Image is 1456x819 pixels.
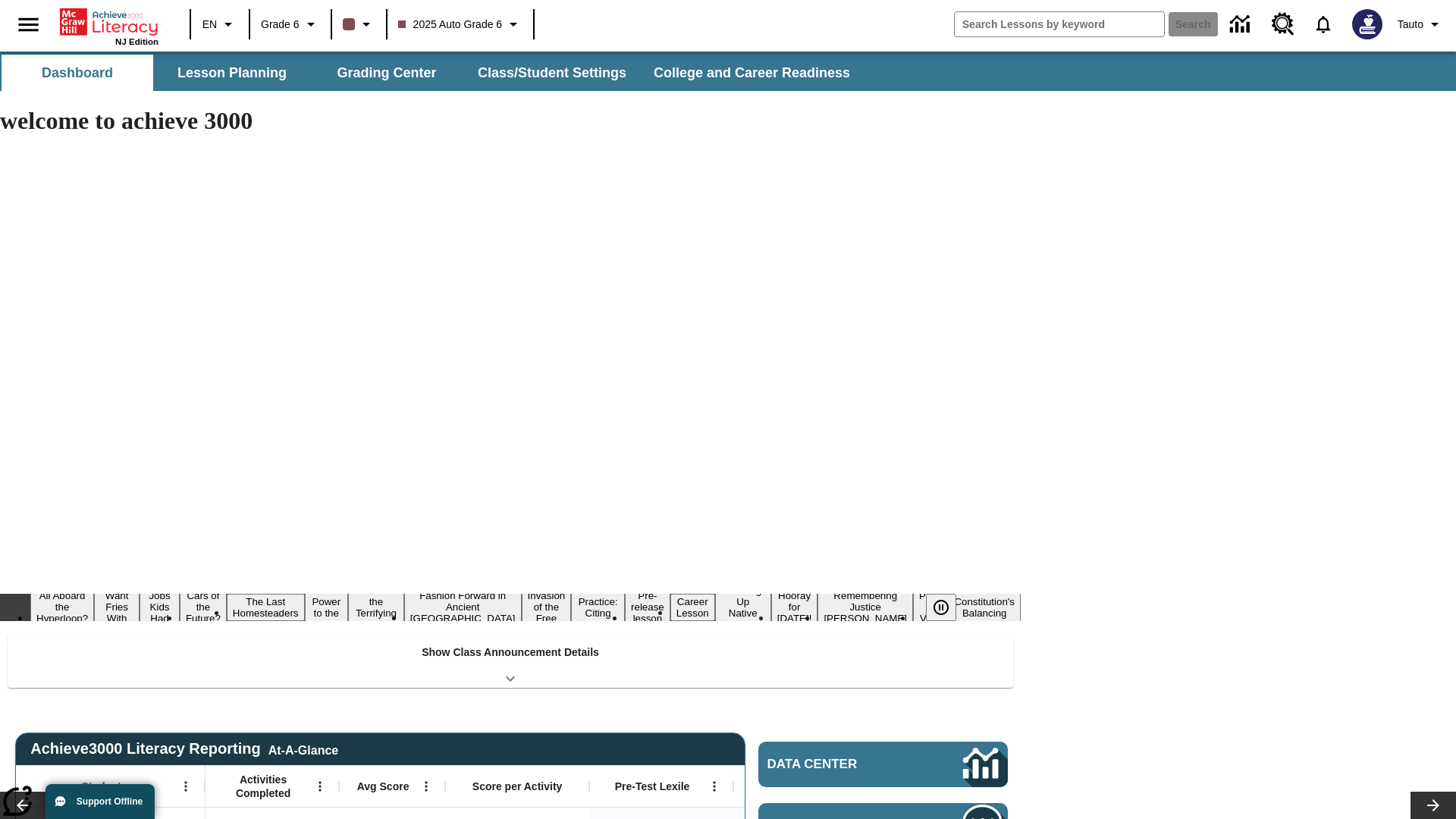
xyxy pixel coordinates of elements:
span: NJ Edition [115,37,158,46]
button: Language: EN, Select a language [196,11,244,38]
a: Data Center [1221,4,1263,45]
button: Slide 4 Cars of the Future? [180,588,227,626]
button: Slide 6 Solar Power to the People [305,582,349,632]
button: Dashboard [2,55,153,91]
a: Notifications [1304,5,1343,44]
span: Avg Score [357,780,409,793]
button: Class/Student Settings [466,55,639,91]
button: Grading Center [311,55,463,91]
button: Grade: Grade 6, Select a grade [255,11,326,38]
button: Slide 5 The Last Homesteaders [227,594,305,621]
button: Slide 17 The Constitution's Balancing Act [948,582,1021,632]
span: Tauto [1398,17,1423,33]
div: Pause [926,594,971,621]
button: Class color is dark brown. Change class color [337,11,381,38]
p: Show Class Announcement Details [422,645,599,661]
input: search field [955,12,1164,36]
button: Open Menu [174,775,197,798]
span: Support Offline [77,796,143,807]
button: Open side menu [6,2,51,47]
span: Student [82,780,121,793]
button: Open Menu [309,775,331,798]
button: Slide 10 Mixed Practice: Citing Evidence [571,582,625,632]
div: Show Class Announcement Details [8,635,1013,688]
button: Slide 8 Fashion Forward in Ancient Rome [404,588,522,626]
span: 2025 Auto Grade 6 [398,17,503,33]
span: Data Center [767,757,911,772]
span: Pre-Test Lexile [615,780,690,793]
button: Slide 13 Cooking Up Native Traditions [715,582,771,632]
span: Grade 6 [261,17,300,33]
button: Pause [926,594,956,621]
button: Slide 7 Attack of the Terrifying Tomatoes [348,582,404,632]
button: Support Offline [45,784,155,819]
button: Class: 2025 Auto Grade 6, Select your class [392,11,529,38]
span: Score per Activity [472,780,563,793]
button: Lesson Planning [156,55,308,91]
button: Slide 16 Point of View [913,588,948,626]
div: At-A-Glance [268,741,338,758]
a: Home [60,7,158,37]
button: Profile/Settings [1392,11,1450,38]
button: Slide 1 All Aboard the Hyperloop? [30,588,94,626]
button: Open Menu [415,775,438,798]
button: Select a new avatar [1343,5,1392,44]
button: Slide 3 Dirty Jobs Kids Had To Do [140,576,180,638]
button: Slide 14 Hooray for Constitution Day! [771,588,818,626]
span: Activities Completed [213,773,313,800]
button: Slide 2 Do You Want Fries With That? [94,576,140,638]
button: Open Menu [703,775,726,798]
button: Lesson carousel, Next [1410,792,1456,819]
img: Avatar [1352,9,1382,39]
button: Slide 15 Remembering Justice O'Connor [817,588,913,626]
button: Slide 9 The Invasion of the Free CD [522,576,572,638]
button: College and Career Readiness [642,55,862,91]
span: EN [202,17,217,33]
span: Achieve3000 Literacy Reporting [30,740,338,758]
button: Slide 11 Pre-release lesson [625,588,670,626]
a: Data Center [758,742,1008,787]
a: Resource Center, Will open in new tab [1263,4,1304,45]
button: Slide 12 Career Lesson [670,594,715,621]
div: Home [60,5,158,46]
